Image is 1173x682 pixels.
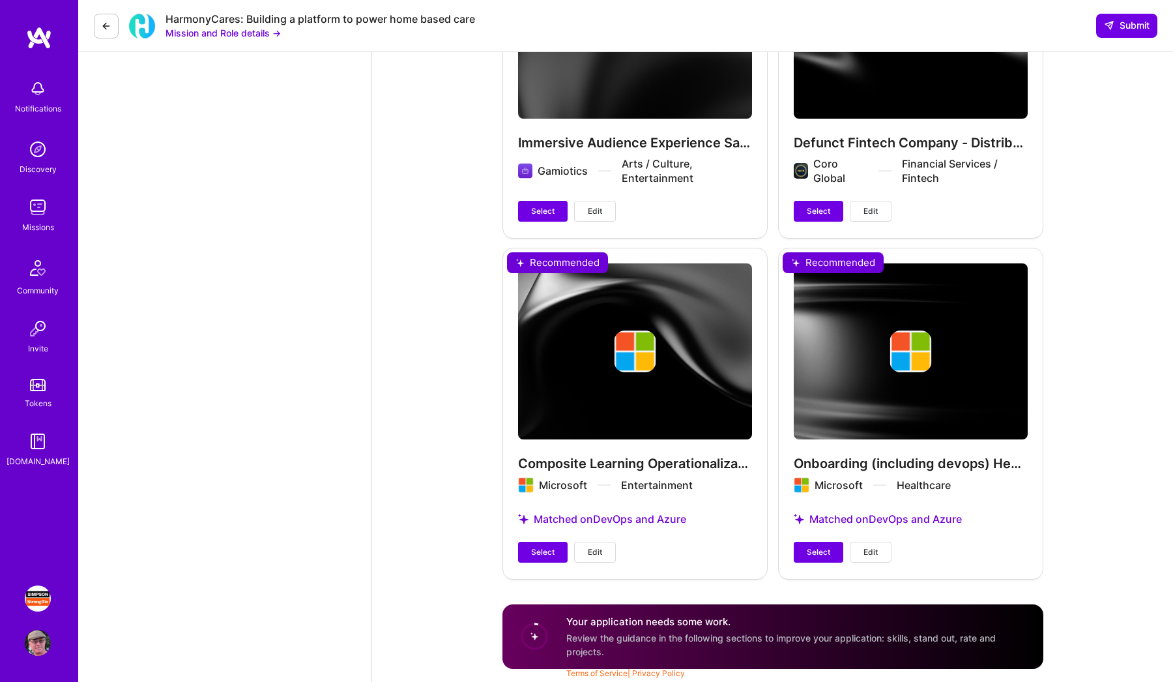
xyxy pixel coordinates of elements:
[25,194,51,220] img: teamwork
[129,13,155,39] img: Company Logo
[807,205,830,217] span: Select
[7,454,70,468] div: [DOMAIN_NAME]
[850,201,891,222] button: Edit
[25,136,51,162] img: discovery
[166,12,475,26] div: HarmonyCares: Building a platform to power home based care
[531,205,555,217] span: Select
[30,379,46,391] img: tokens
[566,615,1028,629] h4: Your application needs some work.
[566,632,996,657] span: Review the guidance in the following sections to improve your application: skills, stand out, rat...
[15,102,61,115] div: Notifications
[807,546,830,558] span: Select
[25,76,51,102] img: bell
[22,586,54,612] a: Simpson Strong-Tie: DevOps
[588,205,602,217] span: Edit
[566,668,685,678] span: |
[518,201,568,222] button: Select
[632,668,685,678] a: Privacy Policy
[25,428,51,454] img: guide book
[22,252,53,284] img: Community
[25,586,51,612] img: Simpson Strong-Tie: DevOps
[1104,20,1114,31] i: icon SendLight
[518,542,568,563] button: Select
[1104,19,1150,32] span: Submit
[794,201,843,222] button: Select
[28,342,48,355] div: Invite
[850,542,891,563] button: Edit
[863,205,878,217] span: Edit
[17,284,59,297] div: Community
[574,201,616,222] button: Edit
[166,26,281,40] button: Mission and Role details →
[1096,14,1157,37] button: Submit
[25,630,51,656] img: User Avatar
[101,21,111,31] i: icon LeftArrowDark
[22,630,54,656] a: User Avatar
[566,668,628,678] a: Terms of Service
[574,542,616,563] button: Edit
[25,316,51,342] img: Invite
[20,162,57,176] div: Discovery
[26,26,52,50] img: logo
[78,643,1173,675] div: © 2025 ATeams Inc., All rights reserved.
[588,546,602,558] span: Edit
[22,220,54,234] div: Missions
[794,542,843,563] button: Select
[531,546,555,558] span: Select
[863,546,878,558] span: Edit
[25,396,51,410] div: Tokens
